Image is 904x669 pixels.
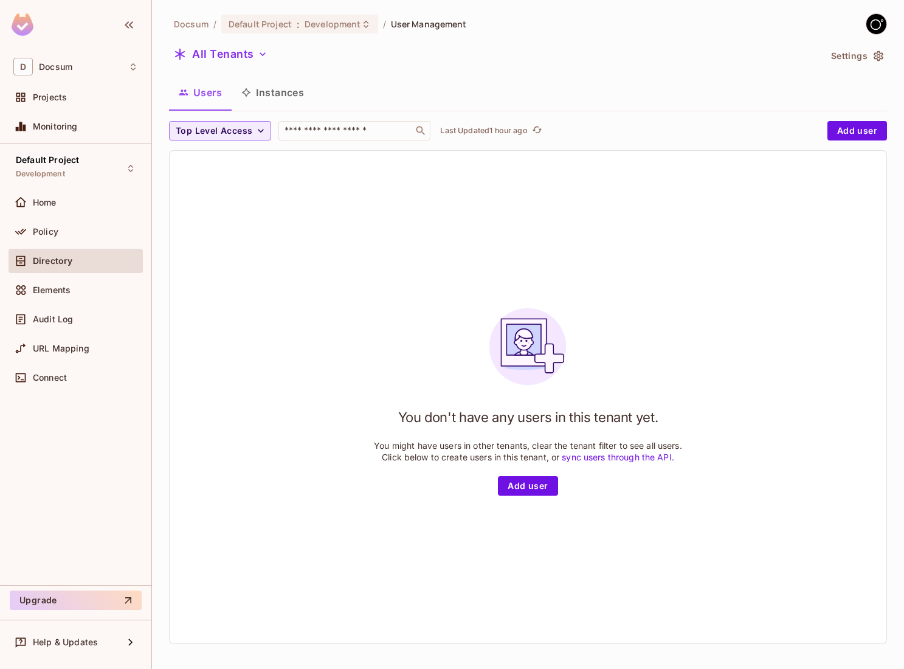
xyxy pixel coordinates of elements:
[39,62,72,72] span: Workspace: Docsum
[16,169,65,179] span: Development
[562,452,674,462] a: sync users through the API.
[532,125,542,137] span: refresh
[398,408,658,426] h1: You don't have any users in this tenant yet.
[33,373,67,383] span: Connect
[232,77,314,108] button: Instances
[528,123,545,138] span: Click to refresh data
[33,344,89,353] span: URL Mapping
[305,18,361,30] span: Development
[33,314,73,324] span: Audit Log
[33,285,71,295] span: Elements
[169,77,232,108] button: Users
[33,637,98,647] span: Help & Updates
[530,123,545,138] button: refresh
[33,92,67,102] span: Projects
[391,18,467,30] span: User Management
[498,476,557,496] button: Add user
[176,123,252,139] span: Top Level Access
[229,18,292,30] span: Default Project
[827,121,887,140] button: Add user
[16,155,79,165] span: Default Project
[213,18,216,30] li: /
[12,13,33,36] img: SReyMgAAAABJRU5ErkJggg==
[296,19,300,29] span: :
[383,18,386,30] li: /
[826,46,887,66] button: Settings
[174,18,209,30] span: the active workspace
[866,14,886,34] img: GitStart-Docsum
[33,256,72,266] span: Directory
[374,440,682,463] p: You might have users in other tenants, clear the tenant filter to see all users. Click below to c...
[33,122,78,131] span: Monitoring
[10,591,142,610] button: Upgrade
[440,126,527,136] p: Last Updated 1 hour ago
[169,121,271,140] button: Top Level Access
[33,198,57,207] span: Home
[13,58,33,75] span: D
[169,44,272,64] button: All Tenants
[33,227,58,237] span: Policy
